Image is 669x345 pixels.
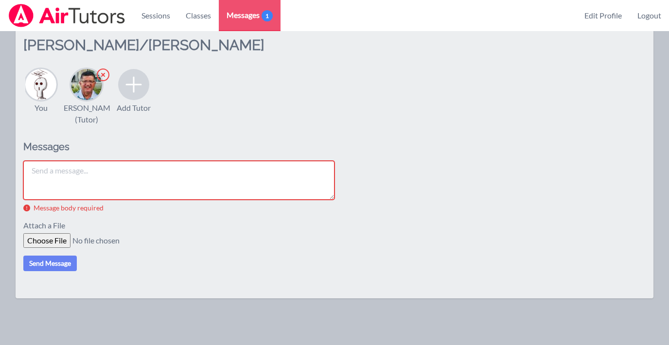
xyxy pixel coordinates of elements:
img: Airtutors Logo [8,4,126,27]
img: Jorge Calderon [71,69,102,100]
button: Send Message [23,256,77,271]
h2: Messages [23,141,334,153]
span: Messages [227,9,273,21]
div: Add Tutor [117,102,151,114]
span: 1 [262,10,273,21]
img: Joyce Law [25,69,56,100]
div: You [35,102,48,114]
h2: [PERSON_NAME]/[PERSON_NAME] [23,36,334,67]
p: Message body required [34,204,104,212]
div: [PERSON_NAME] (Tutor) [56,102,117,125]
label: Attach a File [23,220,71,233]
